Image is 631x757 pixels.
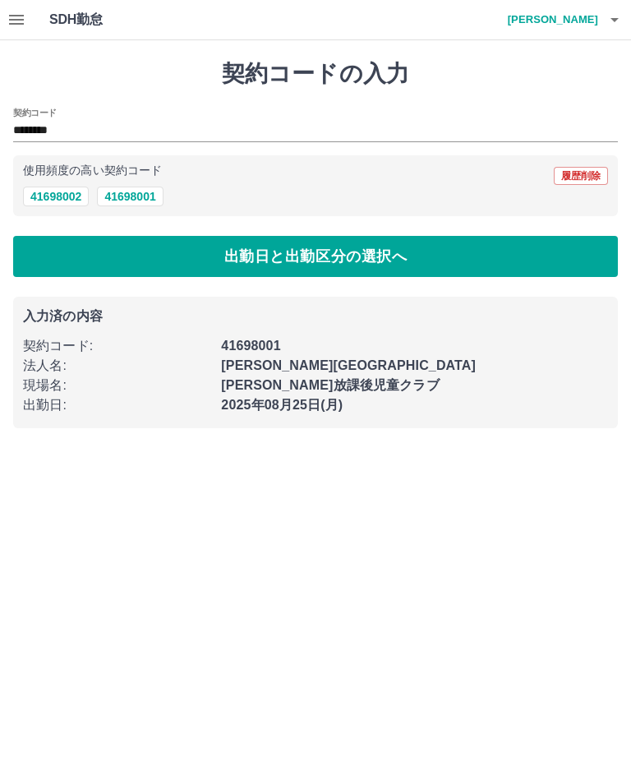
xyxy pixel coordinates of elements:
b: [PERSON_NAME][GEOGRAPHIC_DATA] [221,358,476,372]
p: 使用頻度の高い契約コード [23,165,162,177]
button: 履歴削除 [554,167,608,185]
p: 法人名 : [23,356,211,376]
b: 2025年08月25日(月) [221,398,343,412]
b: 41698001 [221,339,280,353]
p: 出勤日 : [23,395,211,415]
p: 契約コード : [23,336,211,356]
button: 41698002 [23,187,89,206]
p: 現場名 : [23,376,211,395]
b: [PERSON_NAME]放課後児童クラブ [221,378,439,392]
h1: 契約コードの入力 [13,60,618,88]
button: 41698001 [97,187,163,206]
h2: 契約コード [13,106,57,119]
button: 出勤日と出勤区分の選択へ [13,236,618,277]
p: 入力済の内容 [23,310,608,323]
